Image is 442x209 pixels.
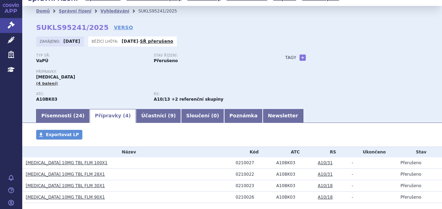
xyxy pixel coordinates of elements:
[273,157,314,169] td: EMPAGLIFLOZIN
[100,9,129,14] a: Vyhledávání
[224,109,263,123] a: Poznámka
[36,53,147,58] p: Typ SŘ:
[22,147,232,157] th: Název
[46,132,79,137] span: Exportovat LP
[352,183,353,188] span: -
[26,172,105,177] a: [MEDICAL_DATA] 10MG TBL FLM 28X1
[122,39,173,44] p: -
[36,9,50,14] a: Domů
[64,39,80,44] strong: [DATE]
[236,172,273,177] div: 0210022
[36,58,48,63] strong: VaPÚ
[318,195,333,200] a: A10/18
[273,180,314,192] td: EMPAGLIFLOZIN
[318,160,333,165] a: A10/31
[59,9,91,14] a: Správní řízení
[213,113,217,118] span: 0
[36,97,57,102] strong: EMPAGLIFLOZIN
[236,183,273,188] div: 0210023
[181,109,224,123] a: Sloučení (0)
[170,113,174,118] span: 9
[348,147,397,157] th: Ukončeno
[154,58,178,63] strong: Přerušeno
[172,97,223,102] strong: +2 referenční skupiny
[352,195,353,200] span: -
[114,24,133,31] a: VERSO
[236,195,273,200] div: 0210026
[263,109,303,123] a: Newsletter
[300,55,306,61] a: +
[40,39,62,44] span: Zahájeno:
[352,172,353,177] span: -
[36,92,147,96] p: ATC:
[136,109,181,123] a: Účastníci (9)
[273,192,314,203] td: EMPAGLIFLOZIN
[92,39,120,44] span: Běžící lhůta:
[125,113,129,118] span: 4
[318,183,333,188] a: A10/18
[352,160,353,165] span: -
[26,160,107,165] a: [MEDICAL_DATA] 10MG TBL FLM 100X1
[232,147,273,157] th: Kód
[273,169,314,180] td: EMPAGLIFLOZIN
[36,109,90,123] a: Písemnosti (24)
[26,183,105,188] a: [MEDICAL_DATA] 10MG TBL FLM 30X1
[140,39,173,44] a: SŘ přerušeno
[122,39,138,44] strong: [DATE]
[154,53,264,58] p: Stav řízení:
[154,97,170,102] strong: metformin a vildagliptin
[36,70,271,74] p: Přípravky:
[26,195,105,200] a: [MEDICAL_DATA] 10MG TBL FLM 90X1
[318,172,333,177] a: A10/31
[236,160,273,165] div: 0210027
[36,23,109,32] strong: SUKLS95241/2025
[138,6,186,16] li: SUKLS95241/2025
[314,147,348,157] th: RS
[273,147,314,157] th: ATC
[36,75,75,80] span: [MEDICAL_DATA]
[36,130,82,140] a: Exportovat LP
[285,53,296,62] h3: Tagy
[90,109,136,123] a: Přípravky (4)
[75,113,82,118] span: 24
[36,81,58,86] span: (4 balení)
[154,92,264,96] p: RS:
